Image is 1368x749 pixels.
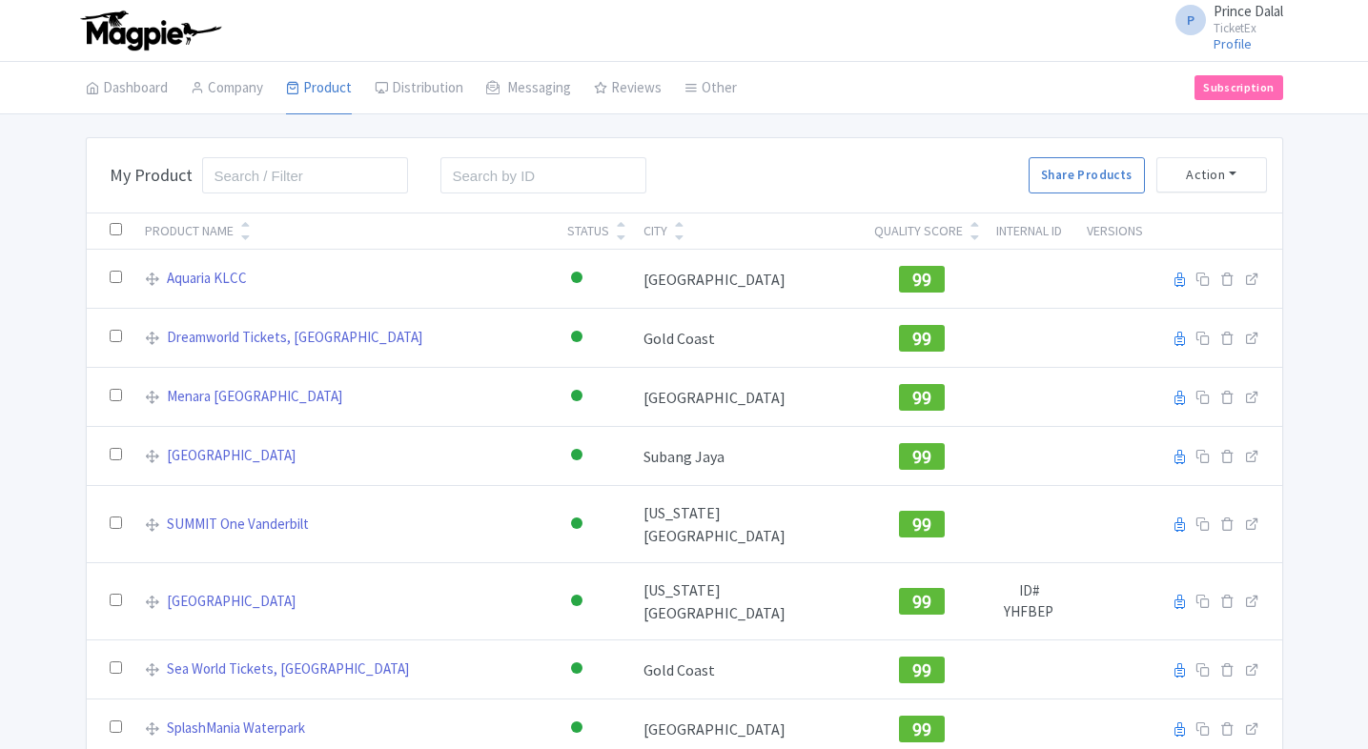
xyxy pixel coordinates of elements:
[684,62,737,115] a: Other
[145,221,234,241] div: Product Name
[899,513,945,532] a: 99
[567,511,586,538] div: Active
[1214,22,1283,34] small: TicketEx
[167,327,422,349] a: Dreamworld Tickets, [GEOGRAPHIC_DATA]
[567,221,609,241] div: Status
[899,267,945,286] a: 99
[567,656,586,683] div: Active
[167,658,409,680] a: Sea World Tickets, [GEOGRAPHIC_DATA]
[86,62,168,115] a: Dashboard
[1194,75,1282,100] a: Subscription
[982,213,1076,250] th: Internal ID
[191,62,263,115] a: Company
[167,268,247,290] a: Aquaria KLCC
[912,447,932,467] span: 99
[167,718,305,739] a: SplashMania Waterpark
[899,385,945,404] a: 99
[632,486,863,563] td: [US_STATE][GEOGRAPHIC_DATA]
[1156,157,1267,192] button: Action
[632,427,863,486] td: Subang Jaya
[899,444,945,463] a: 99
[167,591,296,613] a: [GEOGRAPHIC_DATA]
[1175,5,1206,35] span: P
[632,640,863,699] td: Gold Coast
[912,660,932,680] span: 99
[874,221,963,241] div: Quality Score
[632,368,863,427] td: [GEOGRAPHIC_DATA]
[632,250,863,309] td: [GEOGRAPHIC_DATA]
[912,592,932,612] span: 99
[643,221,667,241] div: City
[567,715,586,742] div: Active
[912,270,932,290] span: 99
[567,588,586,616] div: Active
[912,515,932,535] span: 99
[632,563,863,640] td: [US_STATE][GEOGRAPHIC_DATA]
[110,165,193,186] h3: My Product
[1214,35,1252,52] a: Profile
[167,514,309,536] a: SUMMIT One Vanderbilt
[899,590,945,609] a: 99
[899,717,945,736] a: 99
[899,326,945,345] a: 99
[167,445,296,467] a: [GEOGRAPHIC_DATA]
[375,62,463,115] a: Distribution
[1214,2,1283,20] span: Prince Dalal
[76,10,224,51] img: logo-ab69f6fb50320c5b225c76a69d11143b.png
[912,329,932,349] span: 99
[912,719,932,739] span: 99
[632,309,863,368] td: Gold Coast
[594,62,662,115] a: Reviews
[567,383,586,411] div: Active
[899,658,945,677] a: 99
[567,442,586,470] div: Active
[912,388,932,408] span: 99
[486,62,571,115] a: Messaging
[1075,213,1154,250] th: Versions
[1029,157,1144,193] a: Share Products
[567,324,586,352] div: Active
[567,265,586,293] div: Active
[167,386,342,408] a: Menara [GEOGRAPHIC_DATA]
[440,157,647,193] input: Search by ID
[982,563,1076,640] td: ID# YHFBEP
[1164,4,1283,34] a: P Prince Dalal TicketEx
[202,157,409,193] input: Search / Filter
[286,62,352,115] a: Product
